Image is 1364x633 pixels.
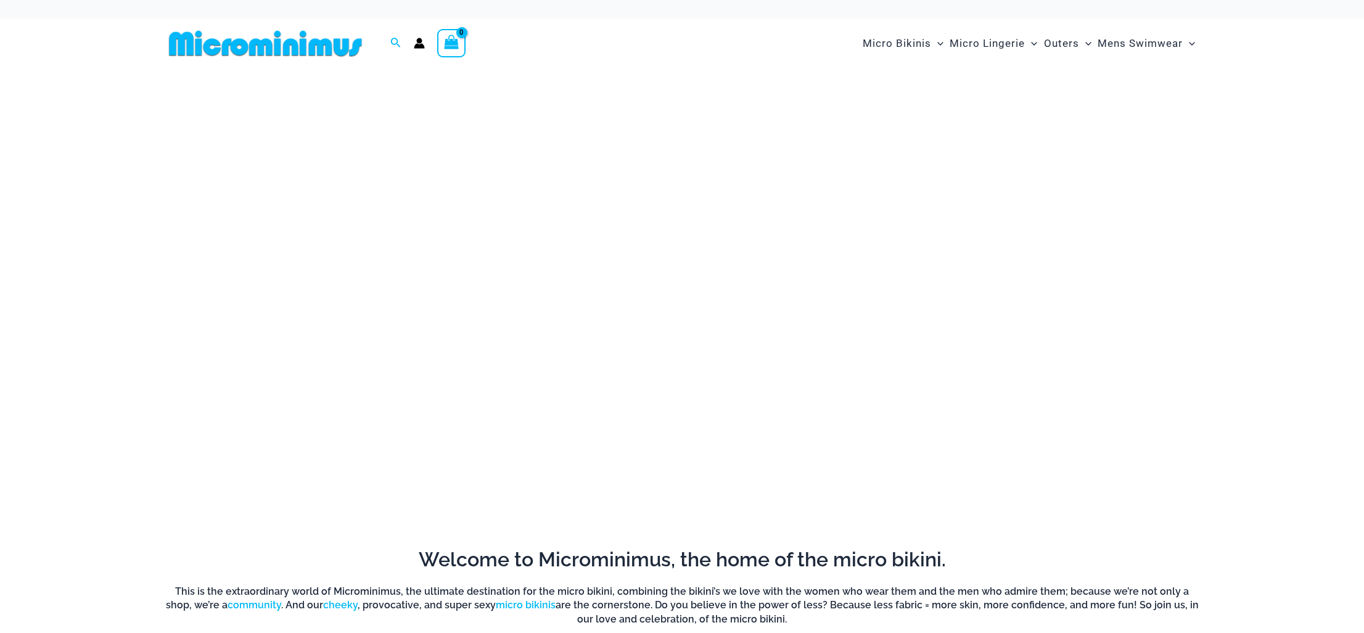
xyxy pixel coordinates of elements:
[931,28,943,59] span: Menu Toggle
[228,599,281,611] a: community
[863,28,931,59] span: Micro Bikinis
[1025,28,1037,59] span: Menu Toggle
[164,585,1200,626] h6: This is the extraordinary world of Microminimus, the ultimate destination for the micro bikini, c...
[858,23,1200,64] nav: Site Navigation
[496,599,556,611] a: micro bikinis
[947,25,1040,62] a: Micro LingerieMenu ToggleMenu Toggle
[1098,28,1183,59] span: Mens Swimwear
[1095,25,1198,62] a: Mens SwimwearMenu ToggleMenu Toggle
[164,547,1200,573] h2: Welcome to Microminimus, the home of the micro bikini.
[1044,28,1079,59] span: Outers
[860,25,947,62] a: Micro BikinisMenu ToggleMenu Toggle
[950,28,1025,59] span: Micro Lingerie
[390,36,401,51] a: Search icon link
[1183,28,1195,59] span: Menu Toggle
[1079,28,1091,59] span: Menu Toggle
[1041,25,1095,62] a: OutersMenu ToggleMenu Toggle
[437,29,466,57] a: View Shopping Cart, empty
[164,30,367,57] img: MM SHOP LOGO FLAT
[414,38,425,49] a: Account icon link
[323,599,358,611] a: cheeky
